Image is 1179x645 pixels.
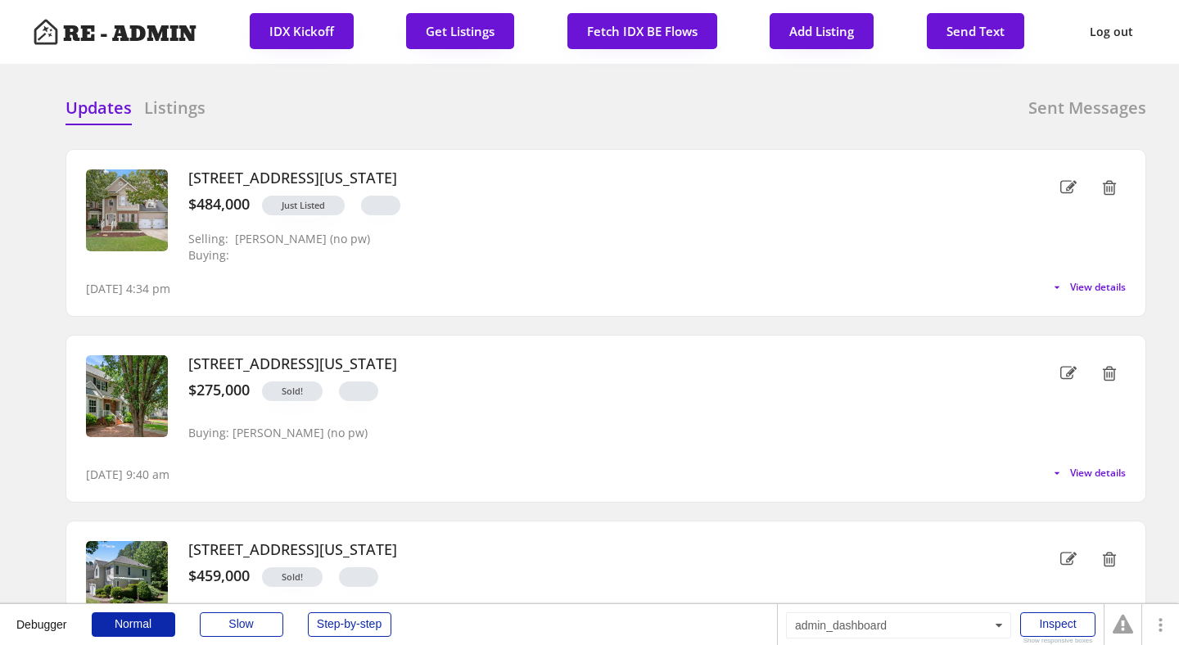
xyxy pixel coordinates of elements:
[63,24,196,45] h4: RE - ADMIN
[188,196,250,214] div: $484,000
[200,612,283,637] div: Slow
[86,467,169,483] div: [DATE] 9:40 am
[1050,281,1126,294] button: View details
[188,426,368,440] div: Buying: [PERSON_NAME] (no pw)
[86,169,168,251] img: 20251002174719394394000000-o.jpg
[250,13,354,49] button: IDX Kickoff
[188,541,987,559] h3: [STREET_ADDRESS][US_STATE]
[1020,612,1095,637] div: Inspect
[262,381,323,401] button: Sold!
[786,612,1011,638] div: admin_dashboard
[1070,468,1126,478] span: View details
[770,13,874,49] button: Add Listing
[406,13,514,49] button: Get Listings
[188,355,987,373] h3: [STREET_ADDRESS][US_STATE]
[86,281,170,297] div: [DATE] 4:34 pm
[86,541,168,623] img: 20250507230730113833000000-o.jpg
[1020,638,1095,644] div: Show responsive boxes
[1070,282,1126,292] span: View details
[188,567,250,585] div: $459,000
[188,381,250,399] div: $275,000
[65,97,132,120] h6: Updates
[1050,467,1126,480] button: View details
[188,249,251,263] div: Buying:
[567,13,717,49] button: Fetch IDX BE Flows
[1028,97,1146,120] h6: Sent Messages
[86,355,168,437] img: 20250606025807903094000000-o.jpg
[927,13,1024,49] button: Send Text
[262,196,345,215] button: Just Listed
[16,604,67,630] div: Debugger
[1077,13,1146,51] button: Log out
[308,612,391,637] div: Step-by-step
[188,232,370,246] div: Selling: [PERSON_NAME] (no pw)
[144,97,206,120] h6: Listings
[92,612,175,637] div: Normal
[33,19,59,45] img: Artboard%201%20copy%203.svg
[262,567,323,587] button: Sold!
[188,169,987,187] h3: [STREET_ADDRESS][US_STATE]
